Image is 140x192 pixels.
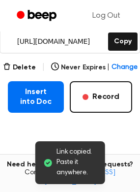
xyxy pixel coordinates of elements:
[10,6,65,26] a: Beep
[3,63,36,73] button: Delete
[51,63,138,73] button: Never Expires|Change
[107,63,110,73] span: |
[42,62,45,73] span: |
[56,147,97,178] span: Link copied. Paste it anywhere.
[112,63,137,73] span: Change
[70,81,132,113] button: Record
[44,169,115,185] a: [EMAIL_ADDRESS][DOMAIN_NAME]
[108,32,137,51] button: Copy
[83,4,130,28] a: Log Out
[6,169,134,186] span: Contact us
[8,81,64,113] button: Insert into Doc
